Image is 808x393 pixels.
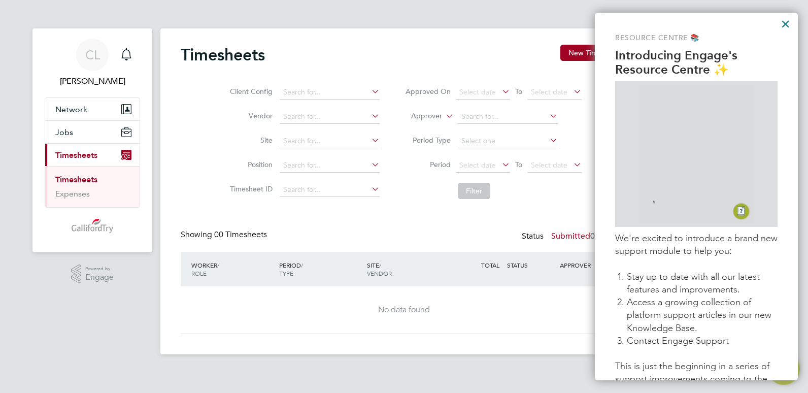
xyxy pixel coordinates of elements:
span: Select date [459,87,496,96]
p: Resource Centre ✨ [615,62,778,77]
span: To [512,85,525,98]
span: Powered by [85,265,114,273]
label: Site [227,136,273,145]
div: No data found [191,305,617,315]
div: WORKER [189,256,277,282]
div: APPROVER [557,256,610,274]
p: Resource Centre 📚 [615,33,778,43]
a: Go to account details [45,39,140,87]
button: Close [781,16,790,32]
span: 00 Timesheets [214,230,267,240]
label: Approver [396,111,442,121]
img: GIF of Resource Centre being opened [639,85,753,223]
span: VENDOR [367,269,392,277]
span: CL [85,48,100,61]
li: Stay up to date with all our latest features and improvements. [627,271,778,296]
span: Jobs [55,127,73,137]
span: Timesheets [55,150,97,160]
input: Search for... [280,158,380,173]
input: Search for... [280,85,380,100]
input: Select one [458,134,558,148]
div: Showing [181,230,269,240]
span: Network [55,105,87,114]
input: Search for... [280,134,380,148]
span: / [217,261,219,269]
span: TOTAL [481,261,499,269]
span: / [301,261,303,269]
span: 0 [590,231,595,241]
label: Position [227,160,273,169]
span: To [512,158,525,171]
div: STATUS [504,256,557,274]
p: Introducing Engage's [615,48,778,63]
span: Engage [85,273,114,282]
img: gallifordtry-logo-retina.png [72,218,114,234]
input: Search for... [458,110,558,124]
input: Search for... [280,183,380,197]
a: Expenses [55,189,90,199]
span: / [379,261,381,269]
div: PERIOD [277,256,364,282]
span: Select date [531,87,567,96]
div: Status [522,230,607,244]
span: ROLE [191,269,207,277]
label: Period Type [405,136,451,145]
label: Submitted [551,231,605,241]
p: We're excited to introduce a brand new support module to help you: [615,232,778,257]
h2: Timesheets [181,45,265,65]
span: Charlotte Loose [45,75,140,87]
label: Client Config [227,87,273,96]
nav: Main navigation [32,28,152,252]
input: Search for... [280,110,380,124]
a: Go to home page [45,218,140,234]
label: Timesheet ID [227,184,273,193]
label: Vendor [227,111,273,120]
button: Filter [458,183,490,199]
a: Timesheets [55,175,97,184]
button: New Timesheet [560,45,627,61]
li: Contact Engage Support [627,335,778,347]
label: Period [405,160,451,169]
div: SITE [364,256,452,282]
li: Access a growing collection of platform support articles in our new Knowledge Base. [627,296,778,335]
span: TYPE [279,269,293,277]
span: Select date [459,160,496,170]
label: Approved On [405,87,451,96]
span: Select date [531,160,567,170]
